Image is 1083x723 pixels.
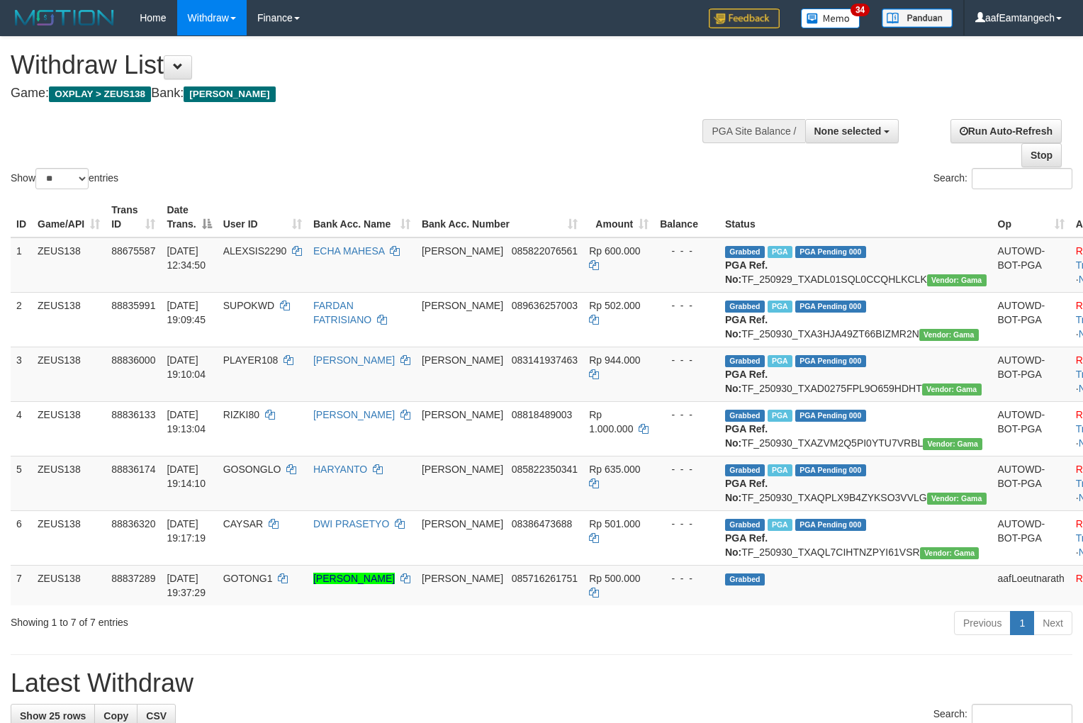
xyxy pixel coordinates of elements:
th: Status [719,197,992,237]
td: 1 [11,237,32,293]
span: Copy 089636257003 to clipboard [512,300,578,311]
a: DWI PRASETYO [313,518,389,529]
span: 88836133 [111,409,155,420]
span: 88836320 [111,518,155,529]
th: Trans ID: activate to sort column ascending [106,197,161,237]
span: CAYSAR [223,518,264,529]
span: Grabbed [725,246,765,258]
th: Balance [654,197,719,237]
h4: Game: Bank: [11,86,708,101]
b: PGA Ref. No: [725,369,768,394]
span: GOSONGLO [223,464,281,475]
td: AUTOWD-BOT-PGA [992,456,1070,510]
div: - - - [660,517,714,531]
div: - - - [660,462,714,476]
span: OXPLAY > ZEUS138 [49,86,151,102]
span: [PERSON_NAME] [422,245,503,257]
td: 7 [11,565,32,605]
td: 2 [11,292,32,347]
div: - - - [660,244,714,258]
span: Copy 08818489003 to clipboard [512,409,573,420]
span: Copy 085822076561 to clipboard [512,245,578,257]
span: [DATE] 12:34:50 [167,245,206,271]
span: Show 25 rows [20,710,86,722]
td: ZEUS138 [32,347,106,401]
span: [PERSON_NAME] [422,464,503,475]
td: 5 [11,456,32,510]
button: None selected [805,119,899,143]
span: Grabbed [725,573,765,585]
span: Rp 1.000.000 [589,409,633,435]
span: [DATE] 19:10:04 [167,354,206,380]
span: PGA Pending [795,519,866,531]
a: HARYANTO [313,464,367,475]
span: PLAYER108 [223,354,279,366]
span: ALEXSIS2290 [223,245,287,257]
span: PGA Pending [795,355,866,367]
th: Op: activate to sort column ascending [992,197,1070,237]
span: Marked by aafpengsreynich [768,355,792,367]
span: Grabbed [725,301,765,313]
span: Grabbed [725,410,765,422]
th: User ID: activate to sort column ascending [218,197,308,237]
td: 4 [11,401,32,456]
td: AUTOWD-BOT-PGA [992,237,1070,293]
td: 6 [11,510,32,565]
div: PGA Site Balance / [702,119,804,143]
span: 34 [851,4,870,16]
div: - - - [660,298,714,313]
span: [PERSON_NAME] [422,300,503,311]
a: [PERSON_NAME] [313,354,395,366]
b: PGA Ref. No: [725,423,768,449]
td: ZEUS138 [32,401,106,456]
td: aafLoeutnarath [992,565,1070,605]
span: Grabbed [725,464,765,476]
h1: Latest Withdraw [11,669,1072,697]
img: Button%20Memo.svg [801,9,860,28]
input: Search: [972,168,1072,189]
span: RIZKI80 [223,409,259,420]
div: Showing 1 to 7 of 7 entries [11,610,441,629]
div: - - - [660,571,714,585]
span: PGA Pending [795,301,866,313]
td: AUTOWD-BOT-PGA [992,292,1070,347]
img: MOTION_logo.png [11,7,118,28]
span: [DATE] 19:14:10 [167,464,206,489]
th: Date Trans.: activate to sort column descending [161,197,217,237]
span: Copy [103,710,128,722]
span: Vendor URL: https://trx31.1velocity.biz [922,383,982,396]
a: FARDAN FATRISIANO [313,300,371,325]
span: Copy 083141937463 to clipboard [512,354,578,366]
span: 88836174 [111,464,155,475]
span: Copy 085716261751 to clipboard [512,573,578,584]
a: [PERSON_NAME] [313,573,395,584]
th: Bank Acc. Name: activate to sort column ascending [308,197,416,237]
b: PGA Ref. No: [725,314,768,340]
td: TF_250930_TXA3HJA49ZT66BIZMR2N [719,292,992,347]
span: [PERSON_NAME] [422,409,503,420]
span: [PERSON_NAME] [422,573,503,584]
select: Showentries [35,168,89,189]
span: [PERSON_NAME] [422,518,503,529]
b: PGA Ref. No: [725,259,768,285]
span: SUPOKWD [223,300,274,311]
span: [DATE] 19:17:19 [167,518,206,544]
img: Feedback.jpg [709,9,780,28]
img: panduan.png [882,9,953,28]
td: ZEUS138 [32,237,106,293]
span: None selected [814,125,882,137]
a: 1 [1010,611,1034,635]
span: Rp 501.000 [589,518,640,529]
label: Search: [933,168,1072,189]
a: Run Auto-Refresh [950,119,1062,143]
a: Previous [954,611,1011,635]
span: Marked by aafpengsreynich [768,519,792,531]
td: ZEUS138 [32,292,106,347]
span: Rp 600.000 [589,245,640,257]
a: Next [1033,611,1072,635]
th: ID [11,197,32,237]
div: - - - [660,353,714,367]
td: ZEUS138 [32,456,106,510]
td: TF_250930_TXAZVM2Q5PI0YTU7VRBL [719,401,992,456]
td: 3 [11,347,32,401]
